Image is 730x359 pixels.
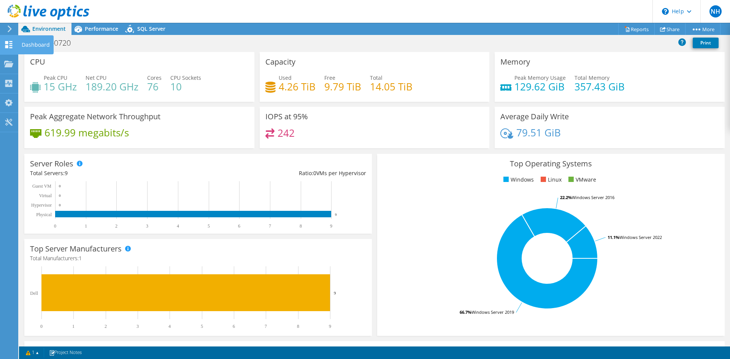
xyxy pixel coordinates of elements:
div: Dashboard [18,35,54,54]
span: CPU Sockets [170,74,201,81]
h3: Memory [500,58,530,66]
text: 0 [59,184,61,188]
text: Physical [36,212,52,217]
text: 1 [85,223,87,229]
span: Performance [85,25,118,32]
a: Project Notes [44,348,87,357]
tspan: 22.2% [560,195,572,200]
tspan: 66.7% [460,309,471,315]
span: Free [324,74,335,81]
text: 0 [40,324,43,329]
text: Hypervisor [31,202,52,208]
h4: 129.62 GiB [514,82,566,91]
h3: Top Server Manufacturers [30,245,122,253]
text: 0 [59,203,61,207]
text: 8 [297,324,299,329]
tspan: Windows Server 2022 [619,234,662,240]
text: 6 [238,223,240,229]
text: 3 [146,223,148,229]
h4: 79.51 GiB [516,128,561,137]
span: Total [370,74,382,81]
tspan: Windows Server 2016 [572,195,614,200]
a: 1 [21,348,44,357]
svg: \n [662,8,669,15]
text: 8 [300,223,302,229]
h4: 76 [147,82,162,91]
span: 0 [313,169,316,177]
text: Dell [30,291,38,296]
text: 3 [136,324,139,329]
h4: 4.26 TiB [279,82,316,91]
h4: 15 GHz [44,82,77,91]
h3: Top Operating Systems [383,160,719,168]
text: 7 [265,324,267,329]
div: Ratio: VMs per Hypervisor [198,169,366,177]
h4: 9.79 TiB [324,82,361,91]
h4: 10 [170,82,201,91]
a: Share [654,23,686,35]
span: SQL Server [137,25,165,32]
h3: IOPS at 95% [265,112,308,121]
h3: Peak Aggregate Network Throughput [30,112,160,121]
tspan: Windows Server 2019 [471,309,514,315]
text: 9 [335,213,337,217]
text: 2 [105,324,107,329]
span: NH [709,5,722,17]
text: 2 [115,223,117,229]
h4: 357.43 GiB [574,82,625,91]
span: 9 [65,169,68,177]
h3: Average Daily Write [500,112,569,121]
a: Reports [618,23,655,35]
text: 0 [54,223,56,229]
text: 4 [177,223,179,229]
text: 7 [269,223,271,229]
text: 9 [329,324,331,329]
span: Used [279,74,292,81]
div: Total Servers: [30,169,198,177]
text: 0 [59,194,61,198]
h4: 189.20 GHz [86,82,138,91]
text: 9 [330,223,332,229]
text: 1 [72,324,75,329]
span: Cores [147,74,162,81]
a: More [685,23,720,35]
tspan: 11.1% [608,234,619,240]
text: 5 [201,324,203,329]
h4: Total Manufacturers: [30,254,366,263]
span: 1 [79,255,82,262]
text: Virtual [39,193,52,198]
a: Print [693,38,719,48]
h3: CPU [30,58,45,66]
span: Peak CPU [44,74,67,81]
h4: 14.05 TiB [370,82,413,91]
span: Peak Memory Usage [514,74,566,81]
li: Linux [539,176,562,184]
li: VMware [567,176,596,184]
text: 9 [334,291,336,295]
span: Net CPU [86,74,106,81]
text: Guest VM [32,183,51,189]
h3: Server Roles [30,160,73,168]
h3: Capacity [265,58,295,66]
text: 5 [208,223,210,229]
h4: 242 [278,129,295,137]
text: 6 [233,324,235,329]
h4: 619.99 megabits/s [44,128,129,137]
span: Total Memory [574,74,609,81]
text: 4 [168,324,171,329]
span: Environment [32,25,66,32]
li: Windows [501,176,534,184]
